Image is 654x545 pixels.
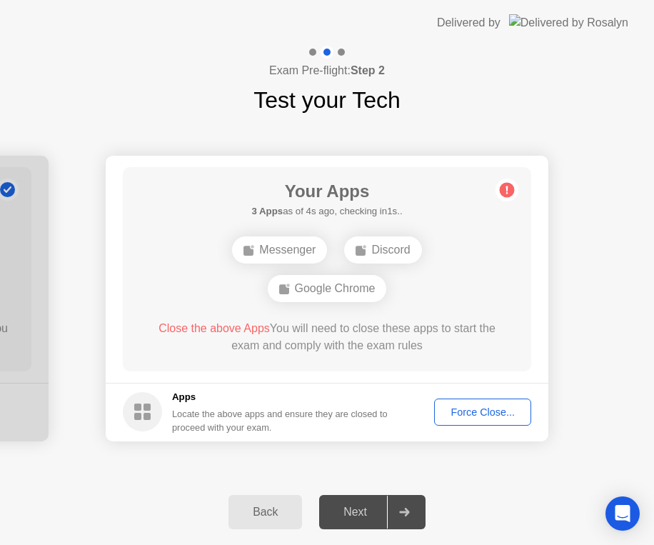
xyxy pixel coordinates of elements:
[159,322,270,334] span: Close the above Apps
[344,236,421,264] div: Discord
[232,236,327,264] div: Messenger
[268,275,387,302] div: Google Chrome
[434,399,531,426] button: Force Close...
[233,506,298,519] div: Back
[172,390,388,404] h5: Apps
[351,64,385,76] b: Step 2
[144,320,511,354] div: You will need to close these apps to start the exam and comply with the exam rules
[439,406,526,418] div: Force Close...
[437,14,500,31] div: Delivered by
[251,179,402,204] h1: Your Apps
[323,506,387,519] div: Next
[251,206,283,216] b: 3 Apps
[251,204,402,219] h5: as of 4s ago, checking in1s..
[253,83,401,117] h1: Test your Tech
[319,495,426,529] button: Next
[172,407,388,434] div: Locate the above apps and ensure they are closed to proceed with your exam.
[269,62,385,79] h4: Exam Pre-flight:
[605,496,640,531] div: Open Intercom Messenger
[228,495,302,529] button: Back
[509,14,628,31] img: Delivered by Rosalyn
